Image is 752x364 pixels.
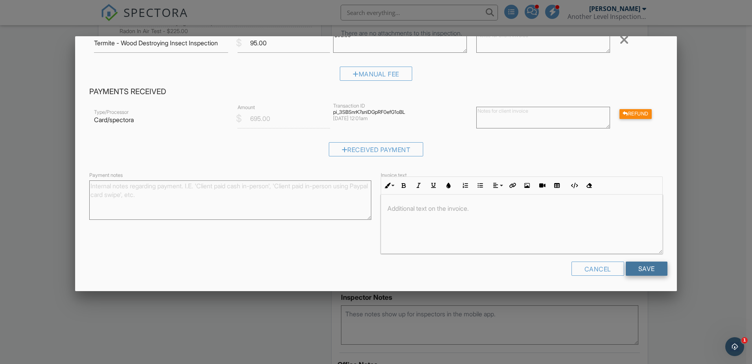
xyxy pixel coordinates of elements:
a: Manual Fee [340,72,412,80]
div: Manual Fee [340,67,412,81]
button: Colors [441,178,456,193]
button: Bold (Ctrl+B) [396,178,411,193]
button: Insert Link (Ctrl+K) [505,178,520,193]
div: [DATE] 12:01am [333,115,467,122]
a: Received Payment [329,148,424,156]
button: Code View [566,178,581,193]
div: Received Payment [329,142,424,156]
div: Cancel [571,262,624,276]
button: Underline (Ctrl+U) [426,178,441,193]
button: Inline Style [381,178,396,193]
span: 1 [741,337,748,344]
button: Clear Formatting [581,178,596,193]
div: pi_3SBSnrK7snlDGpRF0efG1oBL [333,109,467,115]
button: Insert Table [549,178,564,193]
div: Refund [619,109,652,119]
a: Refund [619,110,652,117]
button: Insert Video [535,178,549,193]
h4: Payments Received [89,87,663,97]
p: Card/spectora [94,115,228,124]
button: Italic (Ctrl+I) [411,178,426,193]
label: Payment notes [89,172,123,179]
label: Invoice text [381,172,407,179]
button: Ordered List [458,178,473,193]
div: Transaction ID [333,103,467,109]
input: Save [626,262,667,276]
div: $ [236,36,242,50]
textarea: $95.00 [333,31,467,53]
button: Align [490,178,505,193]
iframe: Intercom live chat [725,337,744,356]
label: Amount [238,104,255,111]
button: Unordered List [473,178,488,193]
button: Insert Image (Ctrl+P) [520,178,535,193]
div: Type/Processor [94,109,228,115]
div: $ [236,112,242,125]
